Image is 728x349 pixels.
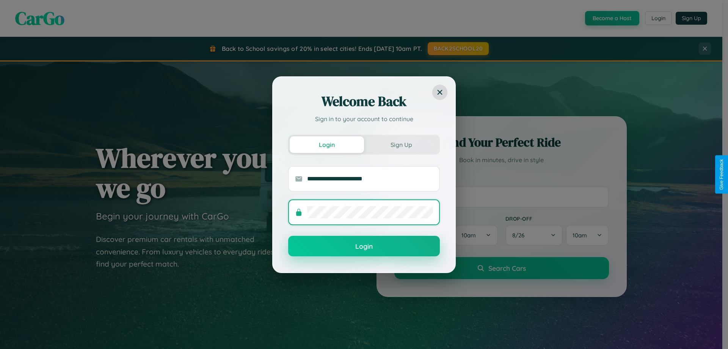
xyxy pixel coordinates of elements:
[290,136,364,153] button: Login
[288,114,440,123] p: Sign in to your account to continue
[288,92,440,111] h2: Welcome Back
[288,236,440,256] button: Login
[719,159,724,190] div: Give Feedback
[364,136,438,153] button: Sign Up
